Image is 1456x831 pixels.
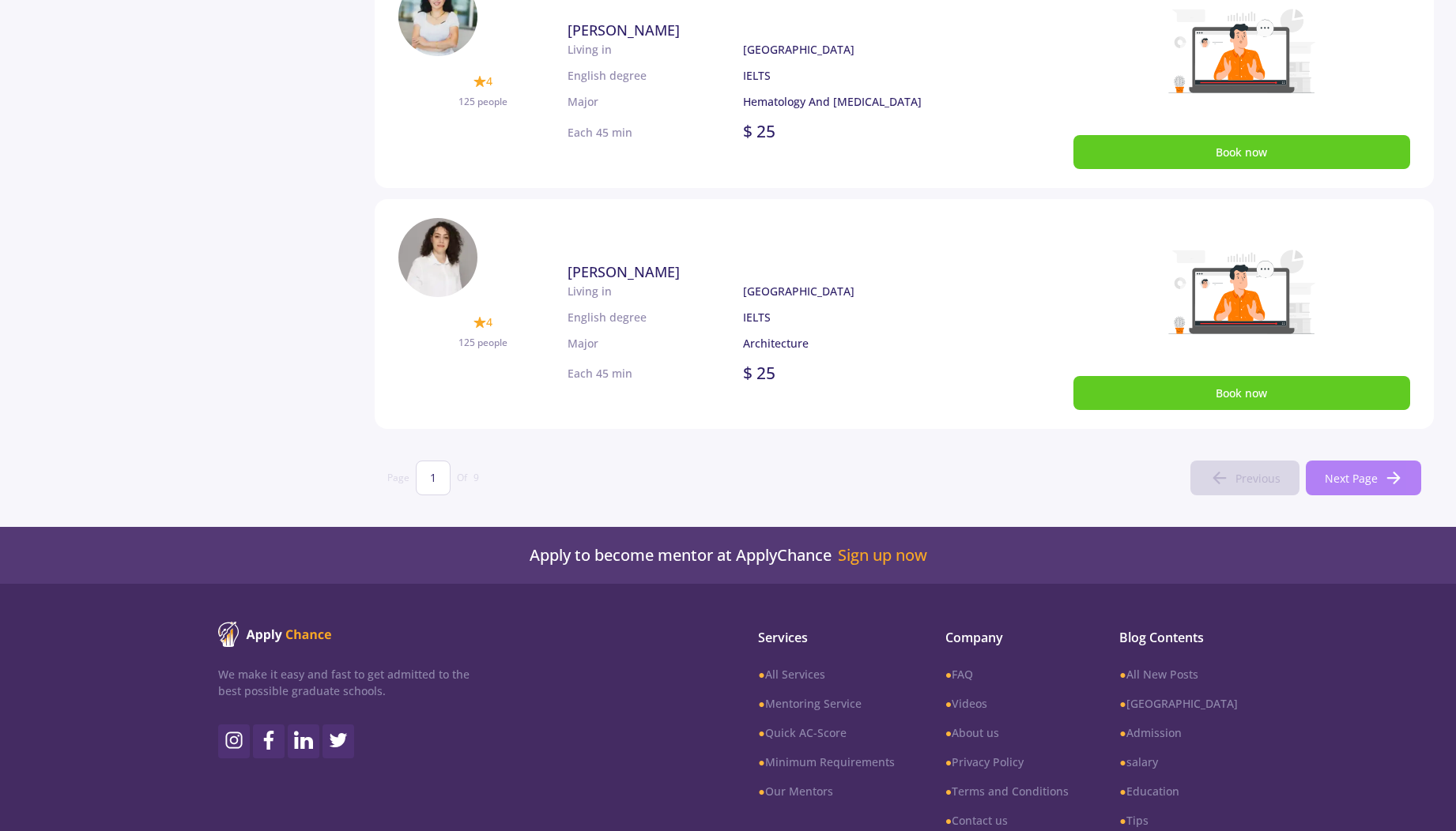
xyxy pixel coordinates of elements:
span: 125 people [458,95,507,108]
p: Hematology And [MEDICAL_DATA] [743,93,989,110]
span: Blog Contents [1119,628,1237,647]
b: ● [945,813,952,828]
p: $ 25 [743,361,775,386]
button: Book now [1073,376,1411,410]
span: 125 people [458,336,507,349]
a: ●Our Mentors [758,783,894,799]
p: Major [568,93,743,110]
a: ●Terms and Conditions [945,783,1069,799]
a: ●All New Posts [1119,666,1237,682]
a: ●Contact us [945,812,1069,829]
p: Living in [568,283,743,299]
b: ● [758,667,764,682]
b: ● [1119,696,1126,711]
p: [GEOGRAPHIC_DATA] [743,41,989,58]
b: ● [945,784,952,799]
a: ●Tips [1119,812,1237,829]
b: ● [1119,813,1126,828]
span: Page [387,471,409,485]
span: 4 [486,73,492,89]
span: Next Page [1325,470,1378,487]
p: IELTS [743,67,989,84]
b: ● [1119,754,1126,769]
span: Previous [1235,470,1281,487]
a: ●Admission [1119,724,1237,741]
a: ●About us [945,724,1069,741]
a: ●Minimum Requirements [758,754,894,770]
p: Living in [568,41,743,58]
a: ●[GEOGRAPHIC_DATA] [1119,695,1237,712]
b: ● [945,754,952,769]
b: ● [1119,725,1126,740]
a: [PERSON_NAME] [568,261,989,283]
span: [PERSON_NAME] [568,262,680,281]
a: ●Education [1119,783,1237,799]
button: Book now [1073,135,1411,169]
b: ● [758,754,764,769]
b: ● [1119,667,1126,682]
b: ● [945,725,952,740]
b: ● [1119,784,1126,799]
p: Each 45 min [568,365,632,382]
a: ●All Services [758,666,894,682]
span: Company [945,628,1069,647]
a: ●Videos [945,695,1069,712]
a: ●Quick AC-Score [758,724,894,741]
button: Next Page [1306,461,1421,495]
p: [GEOGRAPHIC_DATA] [743,283,989,299]
p: Architecture [743,335,989,352]
a: ●FAQ [945,666,1069,682]
b: ● [758,784,764,799]
a: ●Privacy Policy [945,754,1069,770]
b: ● [945,696,952,711]
span: [PERSON_NAME] [568,21,680,39]
b: ● [945,667,952,682]
a: Sign up now [838,546,927,565]
span: Of [457,471,467,485]
p: English degree [568,309,743,325]
a: ●salary [1119,754,1237,770]
b: ● [758,725,764,740]
p: Major [568,335,743,352]
p: We make it easy and fast to get admitted to the best possible graduate schools. [218,666,470,699]
p: $ 25 [743,119,775,145]
span: Services [758,628,894,647]
p: English degree [568,67,743,84]
span: 9 [473,471,479,485]
button: Previous [1190,461,1299,495]
p: Each 45 min [568,124,632,141]
a: [PERSON_NAME] [568,20,989,41]
span: 4 [486,314,492,330]
a: ●Mentoring Service [758,695,894,712]
img: ApplyChance logo [218,622,332,647]
p: IELTS [743,309,989,325]
b: ● [758,696,764,711]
